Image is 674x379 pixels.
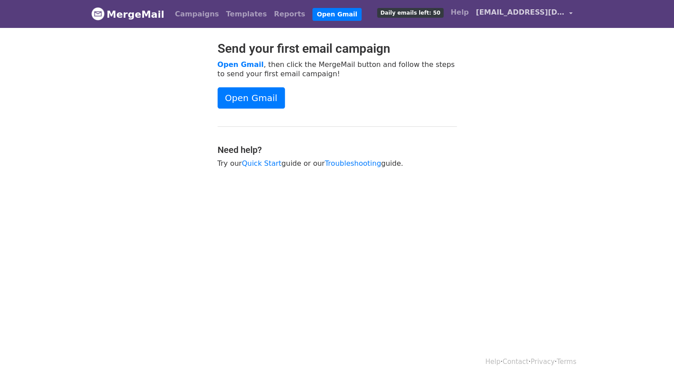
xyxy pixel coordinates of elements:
a: Reports [270,5,309,23]
iframe: Chat Widget [630,336,674,379]
a: MergeMail [91,5,164,23]
h4: Need help? [218,145,457,155]
a: Help [485,358,500,366]
h2: Send your first email campaign [218,41,457,56]
img: MergeMail logo [91,7,105,20]
a: Contact [503,358,528,366]
span: [EMAIL_ADDRESS][DOMAIN_NAME] [476,7,565,18]
a: Terms [557,358,576,366]
a: Privacy [530,358,554,366]
a: Troubleshooting [325,159,381,168]
p: Try our guide or our guide. [218,159,457,168]
a: Quick Start [242,159,281,168]
a: Open Gmail [218,87,285,109]
p: , then click the MergeMail button and follow the steps to send your first email campaign! [218,60,457,78]
a: Open Gmail [312,8,362,21]
a: Campaigns [171,5,222,23]
a: Templates [222,5,270,23]
a: Open Gmail [218,60,264,69]
span: Daily emails left: 50 [377,8,443,18]
a: Daily emails left: 50 [374,4,447,21]
a: [EMAIL_ADDRESS][DOMAIN_NAME] [472,4,576,24]
a: Help [447,4,472,21]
